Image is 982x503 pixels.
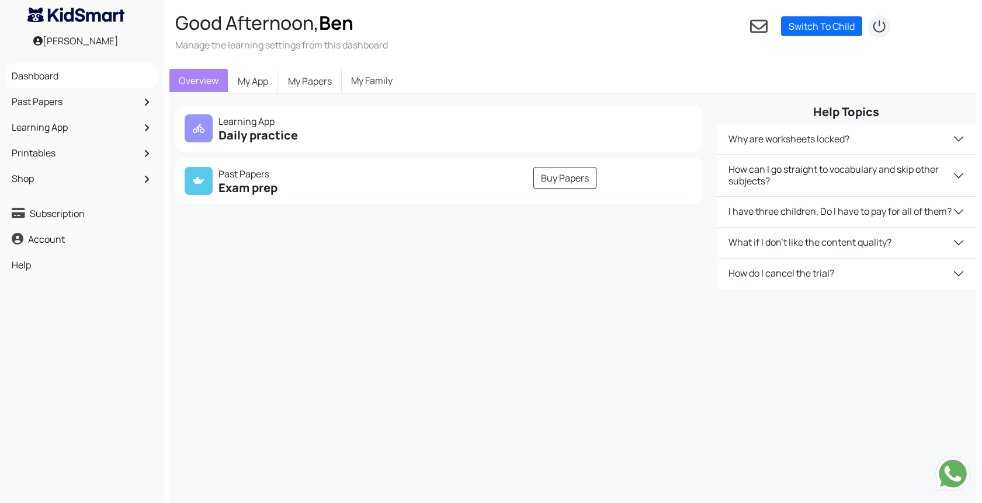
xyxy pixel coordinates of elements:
img: Send whatsapp message to +442080035976 [935,456,970,491]
a: Overview [169,69,228,92]
a: Subscription [9,204,155,223]
button: How do I cancel the trial? [717,259,976,289]
h3: Manage the learning settings from this dashboard [175,39,388,51]
span: Ben [319,10,353,36]
a: Switch To Child [781,16,862,36]
a: My App [228,69,278,93]
h2: Good Afternoon, [175,12,388,34]
a: Buy Papers [533,167,596,189]
a: Learning App [9,117,155,137]
button: How can I go straight to vocabulary and skip other subjects? [717,155,976,195]
p: Learning App [185,114,432,128]
button: Why are worksheets locked? [717,124,976,154]
a: My Papers [278,69,342,93]
a: Account [9,229,155,249]
button: I have three children. Do I have to pay for all of them? [717,197,976,227]
a: My Family [342,69,402,92]
h5: Daily practice [185,128,432,142]
a: Shop [9,169,155,188]
h5: Exam prep [185,181,432,195]
img: logout2.png [868,15,891,38]
a: Past Papers [9,92,155,111]
h5: Help Topics [717,105,976,119]
a: Help [9,255,155,275]
button: What if I don't like the content quality? [717,228,976,258]
img: KidSmart logo [27,8,124,22]
a: Dashboard [9,66,155,86]
p: Past Papers [185,167,432,181]
a: Printables [9,143,155,163]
